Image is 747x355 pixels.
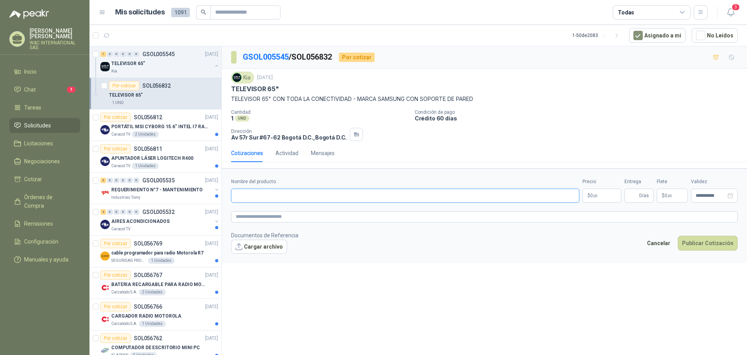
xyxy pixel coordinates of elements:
[205,51,218,58] p: [DATE]
[9,252,80,267] a: Manuales y ayuda
[9,82,80,97] a: Chat1
[111,60,145,67] p: TELEVISOR 65"
[133,209,139,215] div: 0
[100,302,131,311] div: Por cotizar
[111,249,203,257] p: cable programador para radio Motorola R7
[100,270,131,280] div: Por cotizar
[678,236,738,251] button: Publicar Cotización
[133,51,139,57] div: 0
[107,178,113,183] div: 0
[109,81,139,90] div: Por cotizar
[100,157,110,166] img: Company Logo
[100,239,131,248] div: Por cotizar
[30,41,80,50] p: W&C INTERNATIONAL SAS
[572,29,623,42] div: 1 - 50 de 2083
[132,163,159,169] div: 1 Unidades
[231,110,409,115] p: Cantidad
[100,49,220,74] a: 1 0 0 0 0 0 GSOL005545[DATE] Company LogoTELEVISOR 65"Kia
[205,114,218,121] p: [DATE]
[231,178,579,185] label: Nombre del producto
[100,188,110,198] img: Company Logo
[111,289,137,295] p: Calzatodo S.A.
[629,28,686,43] button: Asignado a mi
[111,344,200,351] p: COMPUTADOR DE ESCRITORIO MINI PC
[100,62,110,71] img: Company Logo
[89,141,221,173] a: Por cotizarSOL056811[DATE] Company LogoAPUNTADOR LÁSER LOGITECH R400Caracol TV1 Unidades
[100,209,106,215] div: 2
[142,178,175,183] p: GSOL005535
[111,321,137,327] p: Calzatodo S.A.
[9,136,80,151] a: Licitaciones
[111,194,140,201] p: Industrias Tomy
[643,236,675,251] button: Cancelar
[139,289,166,295] div: 2 Unidades
[275,149,298,157] div: Actividad
[243,51,333,63] p: / SOL056832
[89,299,221,330] a: Por cotizarSOL056766[DATE] Company LogoCARGADOR RADIO MOTOROLACalzatodo S.A.1 Unidades
[311,149,335,157] div: Mensajes
[231,231,298,240] p: Documentos de Referencia
[24,67,37,76] span: Inicio
[100,176,220,201] a: 3 0 0 0 0 0 GSOL005535[DATE] Company LogoREQUERIMIENTO N°7 - MANTENIMIENTOIndustrias Tomy
[134,146,162,152] p: SOL056811
[415,110,744,115] p: Condición de pago
[111,218,170,225] p: AIRES ACONDICIONADOS
[24,237,58,246] span: Configuración
[100,178,106,183] div: 3
[205,145,218,153] p: [DATE]
[231,240,287,254] button: Cargar archivo
[415,115,744,122] p: Crédito 60 días
[127,51,133,57] div: 0
[691,178,738,185] label: Validez
[111,123,208,131] p: PORTÁTIL MSI CYBORG 15.6" INTEL I7 RAM 32GB - 1 TB / Nvidia GeForce RTX 4050
[134,241,162,246] p: SOL056769
[100,334,131,343] div: Por cotizar
[205,208,218,216] p: [DATE]
[724,5,738,19] button: 3
[257,74,273,81] p: [DATE]
[618,8,634,17] div: Todas
[100,251,110,261] img: Company Logo
[657,189,688,203] p: $ 0,00
[111,186,203,194] p: REQUERIMIENTO N°7 - MANTENIMIENTO
[24,255,68,264] span: Manuales y ayuda
[205,303,218,311] p: [DATE]
[24,85,36,94] span: Chat
[127,178,133,183] div: 0
[100,283,110,292] img: Company Logo
[205,272,218,279] p: [DATE]
[205,240,218,247] p: [DATE]
[24,139,53,148] span: Licitaciones
[139,321,166,327] div: 1 Unidades
[114,209,119,215] div: 0
[231,72,254,83] div: Kia
[107,209,113,215] div: 0
[171,8,190,17] span: 1091
[9,118,80,133] a: Solicitudes
[115,7,165,18] h1: Mis solicitudes
[24,103,41,112] span: Tareas
[100,51,106,57] div: 1
[100,125,110,134] img: Company Logo
[24,121,51,130] span: Solicitudes
[24,175,42,184] span: Cotizar
[339,53,375,62] div: Por cotizar
[231,134,347,141] p: Av 57r Sur #67-62 Bogotá D.C. , Bogotá D.C.
[134,336,162,341] p: SOL056762
[100,207,220,232] a: 2 0 0 0 0 0 GSOL005532[DATE] Company LogoAIRES ACONDICIONADOSCaracol TV
[134,272,162,278] p: SOL056767
[89,110,221,141] a: Por cotizarSOL056812[DATE] Company LogoPORTÁTIL MSI CYBORG 15.6" INTEL I7 RAM 32GB - 1 TB / Nvidi...
[100,314,110,324] img: Company Logo
[639,189,649,202] span: Días
[582,178,621,185] label: Precio
[127,209,133,215] div: 0
[205,177,218,184] p: [DATE]
[667,194,672,198] span: ,00
[67,87,75,93] span: 1
[107,51,113,57] div: 0
[9,172,80,187] a: Cotizar
[134,304,162,309] p: SOL056766
[624,178,654,185] label: Entrega
[593,194,598,198] span: ,00
[24,219,53,228] span: Remisiones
